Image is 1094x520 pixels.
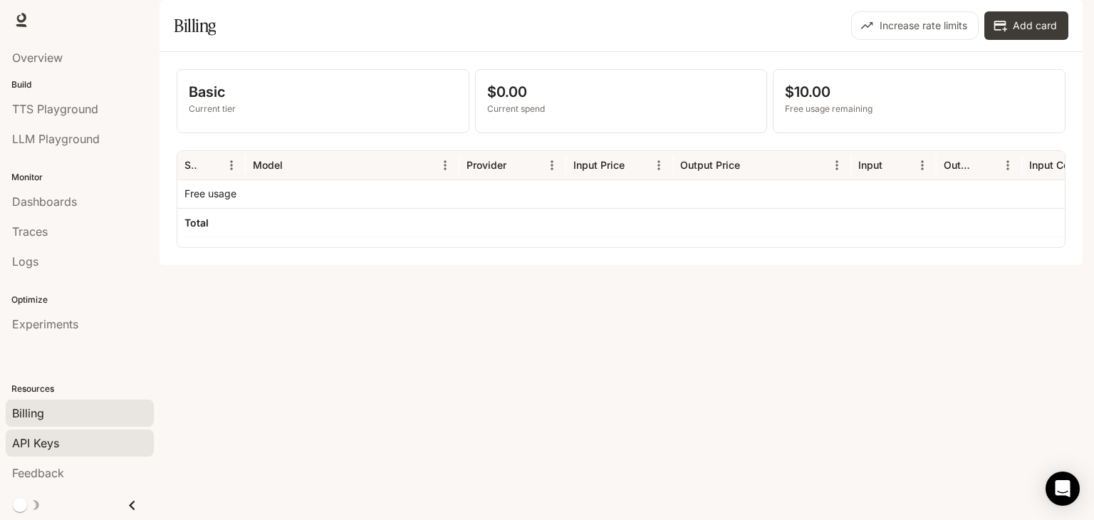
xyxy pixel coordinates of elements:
p: $10.00 [785,81,1053,103]
button: Increase rate limits [851,11,979,40]
button: Menu [826,155,848,176]
div: Input [858,159,882,171]
div: Model [253,159,283,171]
p: $0.00 [487,81,756,103]
h6: Total [184,216,209,230]
button: Menu [648,155,670,176]
button: Sort [741,155,763,176]
button: Sort [508,155,529,176]
button: Menu [541,155,563,176]
p: Free usage remaining [785,103,1053,115]
div: Output [944,159,974,171]
h1: Billing [174,11,216,40]
button: Menu [434,155,456,176]
button: Sort [284,155,306,176]
button: Add card [984,11,1068,40]
div: Input Cost [1029,159,1078,171]
div: Input Price [573,159,625,171]
div: Open Intercom Messenger [1046,472,1080,506]
button: Sort [884,155,905,176]
p: Current spend [487,103,756,115]
button: Sort [199,155,221,176]
button: Sort [976,155,997,176]
button: Menu [221,155,242,176]
button: Menu [912,155,933,176]
p: Basic [189,81,457,103]
button: Menu [997,155,1019,176]
div: Provider [467,159,506,171]
p: Current tier [189,103,457,115]
p: Free usage [184,187,236,201]
button: Sort [626,155,647,176]
div: Service [184,159,198,171]
div: Output Price [680,159,740,171]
